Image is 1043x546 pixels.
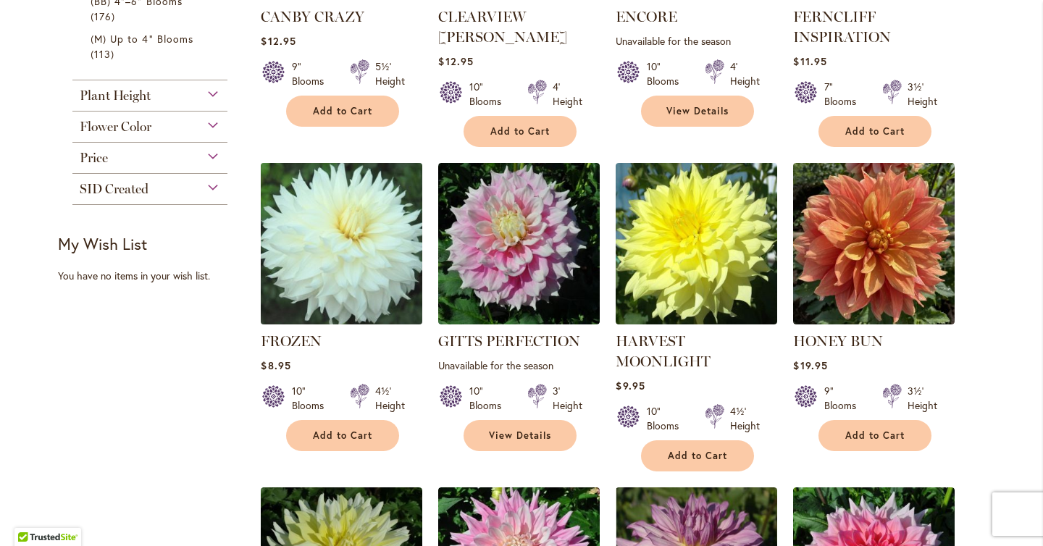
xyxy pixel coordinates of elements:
[553,80,582,109] div: 4' Height
[793,314,955,327] a: Honey Bun
[647,59,687,88] div: 10" Blooms
[641,96,754,127] a: View Details
[438,54,473,68] span: $12.95
[257,159,427,328] img: Frozen
[908,384,937,413] div: 3½' Height
[91,9,119,24] span: 176
[616,8,677,25] a: ENCORE
[793,8,891,46] a: FERNCLIFF INSPIRATION
[616,314,777,327] a: Harvest Moonlight
[793,358,827,372] span: $19.95
[438,8,567,46] a: CLEARVIEW [PERSON_NAME]
[261,34,296,48] span: $12.95
[824,80,865,109] div: 7" Blooms
[647,404,687,433] div: 10" Blooms
[80,119,151,135] span: Flower Color
[80,181,148,197] span: SID Created
[292,59,332,88] div: 9" Blooms
[91,46,118,62] span: 113
[668,450,727,462] span: Add to Cart
[464,116,577,147] button: Add to Cart
[616,34,777,48] p: Unavailable for the season
[58,269,251,283] div: You have no items in your wish list.
[666,105,729,117] span: View Details
[313,429,372,442] span: Add to Cart
[58,233,147,254] strong: My Wish List
[438,358,600,372] p: Unavailable for the season
[261,358,290,372] span: $8.95
[375,59,405,88] div: 5½' Height
[286,420,399,451] button: Add to Cart
[11,495,51,535] iframe: Launch Accessibility Center
[730,59,760,88] div: 4' Height
[80,150,108,166] span: Price
[616,332,711,370] a: HARVEST MOONLIGHT
[469,80,510,109] div: 10" Blooms
[80,88,151,104] span: Plant Height
[438,314,600,327] a: GITTS PERFECTION
[730,404,760,433] div: 4½' Height
[438,332,580,350] a: GITTS PERFECTION
[375,384,405,413] div: 4½' Height
[793,54,826,68] span: $11.95
[845,125,905,138] span: Add to Cart
[261,8,364,25] a: CANBY CRAZY
[616,163,777,324] img: Harvest Moonlight
[286,96,399,127] button: Add to Cart
[490,125,550,138] span: Add to Cart
[91,32,193,46] span: (M) Up to 4" Blooms
[489,429,551,442] span: View Details
[553,384,582,413] div: 3' Height
[818,116,931,147] button: Add to Cart
[818,420,931,451] button: Add to Cart
[641,440,754,471] button: Add to Cart
[845,429,905,442] span: Add to Cart
[908,80,937,109] div: 3½' Height
[261,314,422,327] a: Frozen
[793,332,883,350] a: HONEY BUN
[464,420,577,451] a: View Details
[91,31,213,62] a: (M) Up to 4" Blooms 113
[313,105,372,117] span: Add to Cart
[292,384,332,413] div: 10" Blooms
[438,163,600,324] img: GITTS PERFECTION
[261,332,322,350] a: FROZEN
[616,379,645,392] span: $9.95
[793,163,955,324] img: Honey Bun
[824,384,865,413] div: 9" Blooms
[469,384,510,413] div: 10" Blooms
